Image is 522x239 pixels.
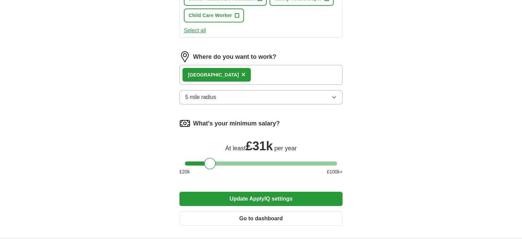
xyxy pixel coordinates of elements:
[327,168,343,175] span: £ 100 k+
[179,211,343,226] button: Go to dashboard
[184,8,244,22] button: Child Care Worker
[179,51,190,62] img: location.png
[193,52,276,62] label: Where do you want to work?
[274,145,297,152] span: per year
[246,139,273,153] span: £ 31k
[179,168,190,175] span: £ 20 k
[225,145,246,152] span: At least
[242,71,246,78] span: ×
[188,71,239,79] div: [GEOGRAPHIC_DATA]
[189,12,232,19] span: Child Care Worker
[179,192,343,206] button: Update ApplyIQ settings
[185,93,216,101] span: 5 mile radius
[184,27,206,35] button: Select all
[193,119,280,128] label: What's your minimum salary?
[179,118,190,129] img: salary.png
[179,90,343,104] button: 5 mile radius
[242,70,246,80] button: ×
